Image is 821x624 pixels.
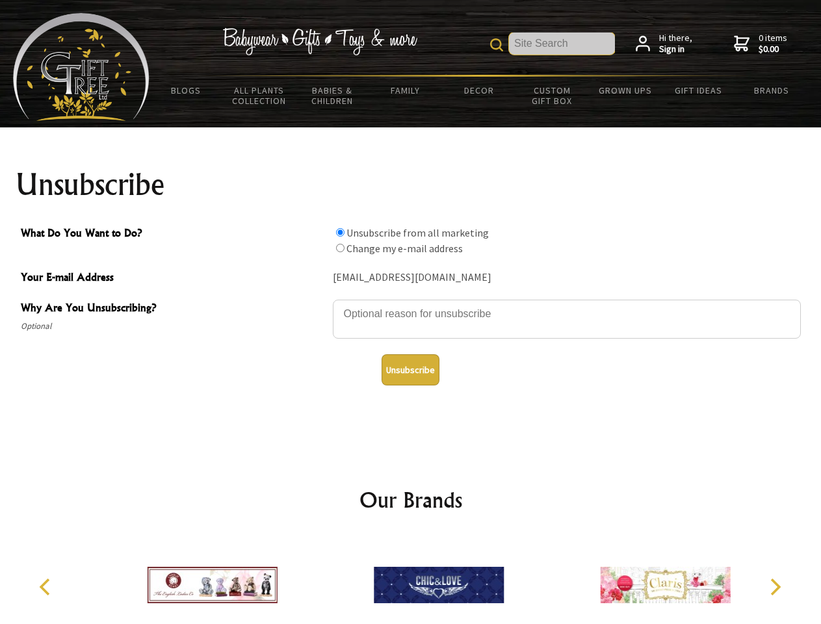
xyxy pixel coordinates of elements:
[662,77,735,104] a: Gift Ideas
[659,32,692,55] span: Hi there,
[515,77,589,114] a: Custom Gift Box
[150,77,223,104] a: BLOGS
[442,77,515,104] a: Decor
[735,77,809,104] a: Brands
[759,44,787,55] strong: $0.00
[346,242,463,255] label: Change my e-mail address
[333,268,801,288] div: [EMAIL_ADDRESS][DOMAIN_NAME]
[333,300,801,339] textarea: Why Are You Unsubscribing?
[761,573,789,601] button: Next
[21,225,326,244] span: What Do You Want to Do?
[16,169,806,200] h1: Unsubscribe
[21,269,326,288] span: Your E-mail Address
[659,44,692,55] strong: Sign in
[21,318,326,334] span: Optional
[336,244,345,252] input: What Do You Want to Do?
[33,573,61,601] button: Previous
[336,228,345,237] input: What Do You Want to Do?
[636,32,692,55] a: Hi there,Sign in
[734,32,787,55] a: 0 items$0.00
[490,38,503,51] img: product search
[369,77,443,104] a: Family
[26,484,796,515] h2: Our Brands
[382,354,439,385] button: Unsubscribe
[346,226,489,239] label: Unsubscribe from all marketing
[509,32,615,55] input: Site Search
[222,28,417,55] img: Babywear - Gifts - Toys & more
[759,32,787,55] span: 0 items
[588,77,662,104] a: Grown Ups
[296,77,369,114] a: Babies & Children
[223,77,296,114] a: All Plants Collection
[21,300,326,318] span: Why Are You Unsubscribing?
[13,13,150,121] img: Babyware - Gifts - Toys and more...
